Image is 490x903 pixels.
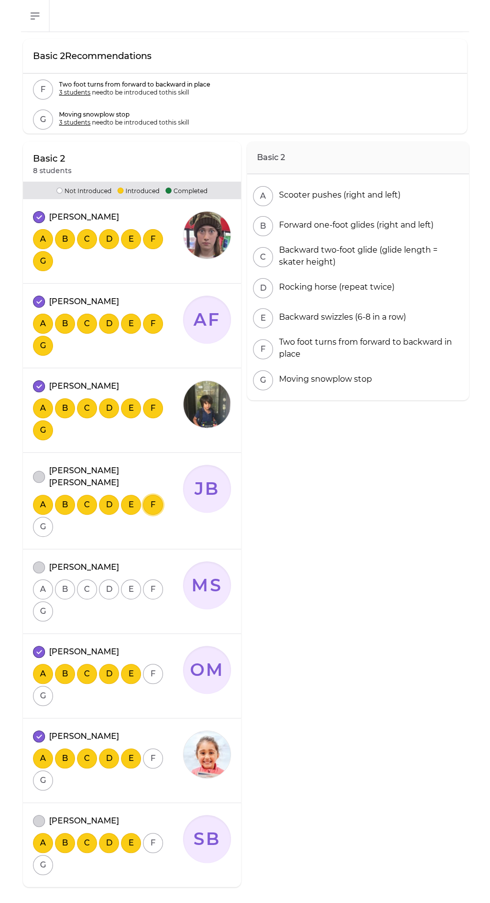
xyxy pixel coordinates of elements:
button: D [99,314,119,334]
button: attendance [33,471,45,483]
p: Completed [165,186,207,195]
button: G [33,686,53,706]
button: C [77,579,97,599]
button: F [143,314,163,334]
button: A [33,398,53,418]
p: need to be introduced to this skill [59,89,210,97]
button: F [143,748,163,768]
p: [PERSON_NAME] [49,296,119,308]
button: A [33,748,53,768]
p: Introduced [117,186,159,195]
p: Basic 2 [33,152,71,166]
button: E [253,308,273,328]
button: F [143,664,163,684]
button: G [33,855,53,875]
button: E [121,314,141,334]
p: Not Introduced [56,186,111,195]
button: D [99,748,119,768]
button: G [253,370,273,390]
button: A [33,664,53,684]
button: E [121,748,141,768]
p: Moving snowplow stop [59,111,189,119]
span: 3 students [59,89,90,96]
button: D [99,229,119,249]
button: F [33,80,53,100]
div: Backward swizzles (6-8 in a row) [275,311,406,323]
button: C [77,398,97,418]
p: [PERSON_NAME] [49,646,119,658]
button: attendance [33,211,45,223]
p: [PERSON_NAME] [49,561,119,573]
text: OM [190,659,224,680]
button: D [99,664,119,684]
button: B [253,216,273,236]
button: A [33,495,53,515]
p: [PERSON_NAME] [49,380,119,392]
button: B [55,579,75,599]
button: G [33,601,53,621]
button: D [99,398,119,418]
button: D [99,495,119,515]
button: attendance [33,561,45,573]
h2: Basic 2 [247,142,469,174]
button: C [77,664,97,684]
text: JB [194,478,220,499]
p: 8 students [33,166,71,176]
button: F [143,833,163,853]
button: E [121,398,141,418]
button: C [77,833,97,853]
button: F [143,229,163,249]
div: Backward two-foot glide (glide length = skater height) [275,244,463,268]
button: E [121,495,141,515]
button: C [77,495,97,515]
p: Basic 2 Recommendations [33,49,151,63]
button: attendance [33,380,45,392]
button: B [55,495,75,515]
button: G [33,517,53,537]
button: F [253,339,273,359]
button: D [253,278,273,298]
button: B [55,229,75,249]
button: attendance [33,815,45,827]
button: G [33,251,53,271]
button: B [55,833,75,853]
button: A [33,229,53,249]
button: B [55,398,75,418]
text: SB [193,828,221,849]
button: B [55,314,75,334]
button: E [121,579,141,599]
button: D [99,579,119,599]
button: F [143,579,163,599]
p: [PERSON_NAME] [49,815,119,827]
button: A [253,186,273,206]
p: [PERSON_NAME] [49,730,119,742]
text: Ms [191,575,222,596]
button: D [99,833,119,853]
p: [PERSON_NAME] [PERSON_NAME] [49,465,183,489]
button: G [33,420,53,440]
p: need to be introduced to this skill [59,119,189,127]
button: E [121,229,141,249]
button: G [33,336,53,356]
button: A [33,833,53,853]
button: E [121,664,141,684]
button: C [253,247,273,267]
p: Two foot turns from forward to backward in place [59,81,210,89]
button: attendance [33,730,45,742]
button: A [33,314,53,334]
button: C [77,229,97,249]
button: C [77,314,97,334]
button: G [33,770,53,790]
div: Two foot turns from forward to backward in place [275,336,463,360]
button: F [143,495,163,515]
button: B [55,748,75,768]
button: attendance [33,646,45,658]
button: E [121,833,141,853]
button: G [33,110,53,130]
button: C [77,748,97,768]
p: [PERSON_NAME] [49,211,119,223]
div: Moving snowplow stop [275,373,372,385]
span: 3 students [59,119,90,126]
div: Forward one-foot glides (right and left) [275,219,433,231]
button: F [143,398,163,418]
